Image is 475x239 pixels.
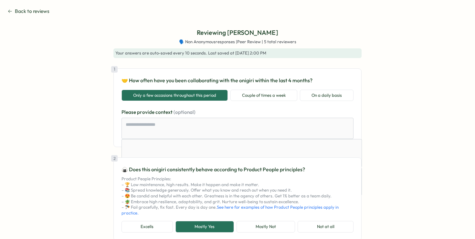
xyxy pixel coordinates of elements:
[111,155,118,162] div: 2
[121,109,137,115] span: Please
[8,8,49,15] button: Back to reviews
[175,221,234,233] button: Mostly Yes
[174,109,195,115] span: (optional)
[121,204,339,215] a: See here for examples of how Product People principles apply in practice.
[121,221,173,233] button: Excells
[15,8,49,15] span: Back to reviews
[155,109,174,115] span: context
[121,165,354,174] p: 🍙 Does this onigiri consistently behave according to Product People principles?
[230,90,298,101] button: Couple of times a week
[115,50,206,55] span: Your answers are auto-saved every 10 seconds
[111,66,118,73] div: 1
[179,39,296,45] span: 🗣️ Non Anonymous responses | Peer Review | 5 total reviewers
[300,90,354,101] button: On a daily basis
[113,48,362,58] div: . Last saved at [DATE] 2:00 PM
[137,109,155,115] span: provide
[121,76,354,85] p: 🤝 How often have you been collaborating with the onigiri within the last 4 months?
[298,221,354,233] button: Not at all
[121,90,228,101] button: Only a few occasions throughout this period
[121,176,354,216] p: Product People Principles: – 🏆 Low maintenance, high results. Make it happen and make it matter. ...
[197,28,278,38] p: Reviewing [PERSON_NAME]
[237,221,295,233] button: Mostly Not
